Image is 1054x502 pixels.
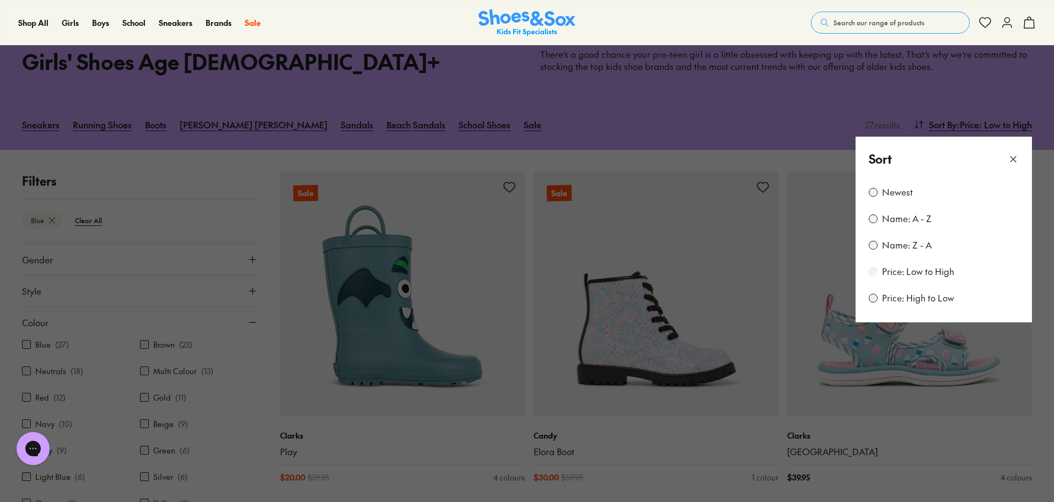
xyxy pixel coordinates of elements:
[811,12,970,34] button: Search our range of products
[245,17,261,29] a: Sale
[478,9,576,36] a: Shoes & Sox
[122,17,146,29] a: School
[62,17,79,28] span: Girls
[882,292,954,304] label: Price: High to Low
[206,17,232,29] a: Brands
[833,18,924,28] span: Search our range of products
[159,17,192,28] span: Sneakers
[869,150,892,168] p: Sort
[18,17,49,28] span: Shop All
[92,17,109,28] span: Boys
[882,266,954,278] label: Price: Low to High
[882,186,913,198] label: Newest
[159,17,192,29] a: Sneakers
[478,9,576,36] img: SNS_Logo_Responsive.svg
[882,213,932,225] label: Name: A - Z
[882,239,932,251] label: Name: Z - A
[18,17,49,29] a: Shop All
[11,428,55,469] iframe: Gorgias live chat messenger
[206,17,232,28] span: Brands
[122,17,146,28] span: School
[245,17,261,28] span: Sale
[62,17,79,29] a: Girls
[92,17,109,29] a: Boys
